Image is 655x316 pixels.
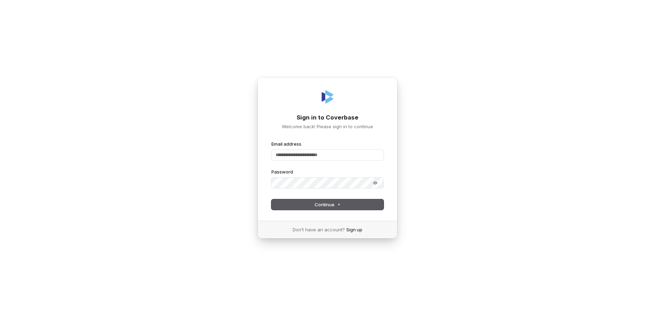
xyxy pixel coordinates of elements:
img: Coverbase [319,88,336,105]
button: Continue [271,199,384,210]
a: Sign up [346,226,362,233]
label: Password [271,169,293,175]
span: Don’t have an account? [293,226,345,233]
h1: Sign in to Coverbase [271,114,384,122]
button: Show password [368,179,382,187]
span: Continue [315,201,341,208]
p: Welcome back! Please sign in to continue [271,123,384,130]
label: Email address [271,141,301,147]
